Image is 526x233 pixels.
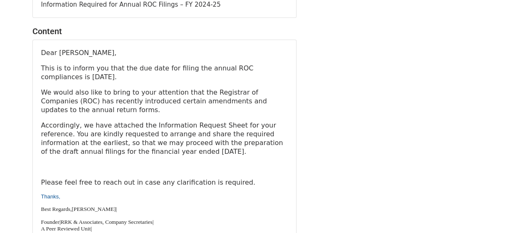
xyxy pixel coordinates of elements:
[91,225,92,232] span: |
[41,225,91,232] span: A Peer Reviewed Unit
[41,193,60,200] span: ​Thanks,
[41,206,117,212] span: Best Regards,[PERSON_NAME]|
[484,193,526,233] iframe: Chat Widget
[41,121,288,156] p: Accordingly, we have attached the Information Request Sheet for your reference. You are kindly re...
[61,219,154,225] span: RRK & Associates, Company Secretaries|
[41,64,288,81] p: This is to inform you that the due date for filing the annual ROC compliances is [DATE].
[41,219,61,225] span: Founder|
[41,48,288,57] p: Dear [PERSON_NAME],
[41,178,288,187] p: Please feel free to reach out in case any clarification is required.
[41,88,288,114] p: We would also like to bring to your attention that the Registrar of Companies (ROC) has recently ...
[32,26,296,36] h4: Content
